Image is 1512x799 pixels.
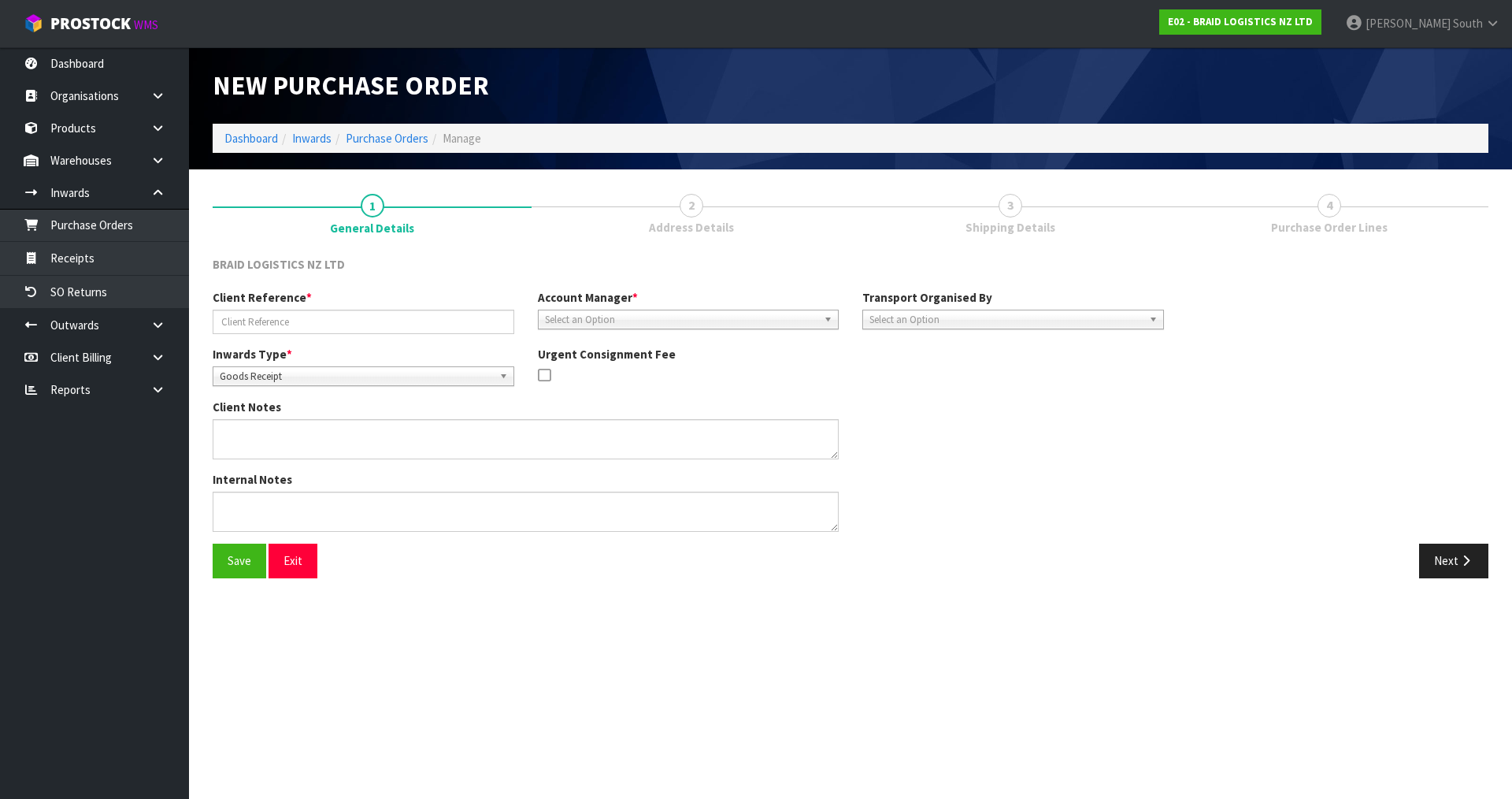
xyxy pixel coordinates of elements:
[24,13,43,33] img: cube-alt.png
[50,13,131,34] span: ProStock
[1366,16,1451,31] span: [PERSON_NAME]
[1453,16,1483,31] span: South
[443,131,481,146] span: Manage
[1419,544,1488,578] button: Next
[361,194,384,217] span: 1
[330,220,414,236] span: General Details
[213,257,345,272] span: BRAID LOGISTICS NZ LTD
[680,194,703,217] span: 2
[538,289,638,306] label: Account Manager
[269,544,317,578] button: Exit
[213,346,292,362] label: Inwards Type
[545,310,818,329] span: Select an Option
[213,310,514,334] input: Client Reference
[649,219,734,236] span: Address Details
[1168,15,1313,28] strong: E02 - BRAID LOGISTICS NZ LTD
[1271,219,1388,236] span: Purchase Order Lines
[224,131,278,146] a: Dashboard
[999,194,1022,217] span: 3
[213,544,266,578] button: Save
[1317,194,1341,217] span: 4
[213,69,489,102] span: New Purchase Order
[862,289,992,306] label: Transport Organised By
[220,367,493,386] span: Goods Receipt
[869,310,1143,329] span: Select an Option
[134,17,158,32] small: WMS
[213,244,1488,590] span: General Details
[213,399,281,415] label: Client Notes
[213,471,292,488] label: Internal Notes
[346,131,428,146] a: Purchase Orders
[538,346,676,362] label: Urgent Consignment Fee
[1159,9,1321,35] a: E02 - BRAID LOGISTICS NZ LTD
[292,131,332,146] a: Inwards
[965,219,1055,236] span: Shipping Details
[213,289,312,306] label: Client Reference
